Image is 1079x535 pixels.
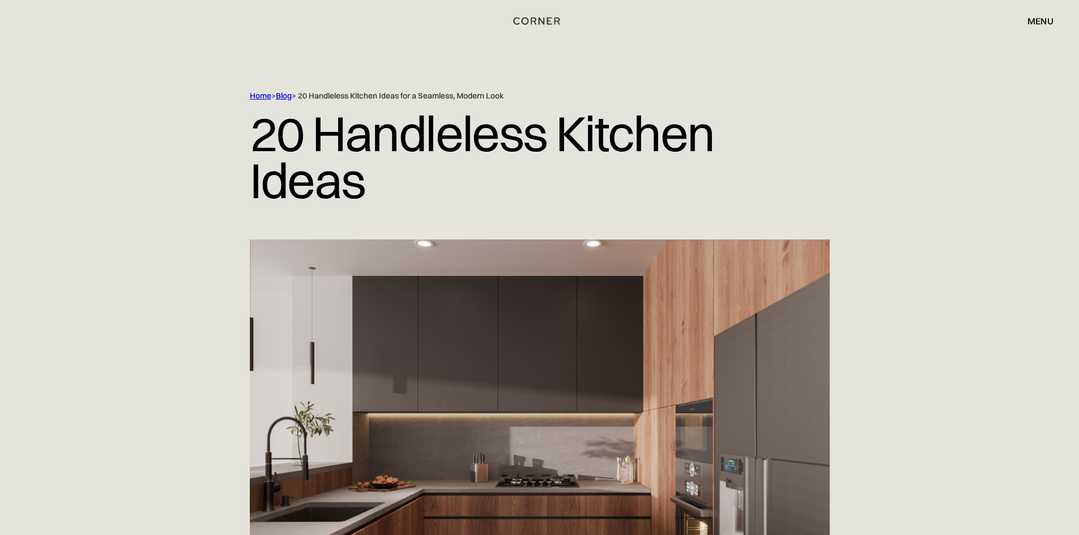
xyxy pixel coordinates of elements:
[276,91,292,101] a: Blog
[250,91,271,101] a: Home
[250,91,782,101] div: > > 20 Handleless Kitchen Ideas for a Seamless, Modern Look
[1027,16,1054,25] div: menu
[250,101,830,212] h1: 20 Handleless Kitchen Ideas
[500,14,580,28] a: home
[1016,11,1054,31] div: menu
